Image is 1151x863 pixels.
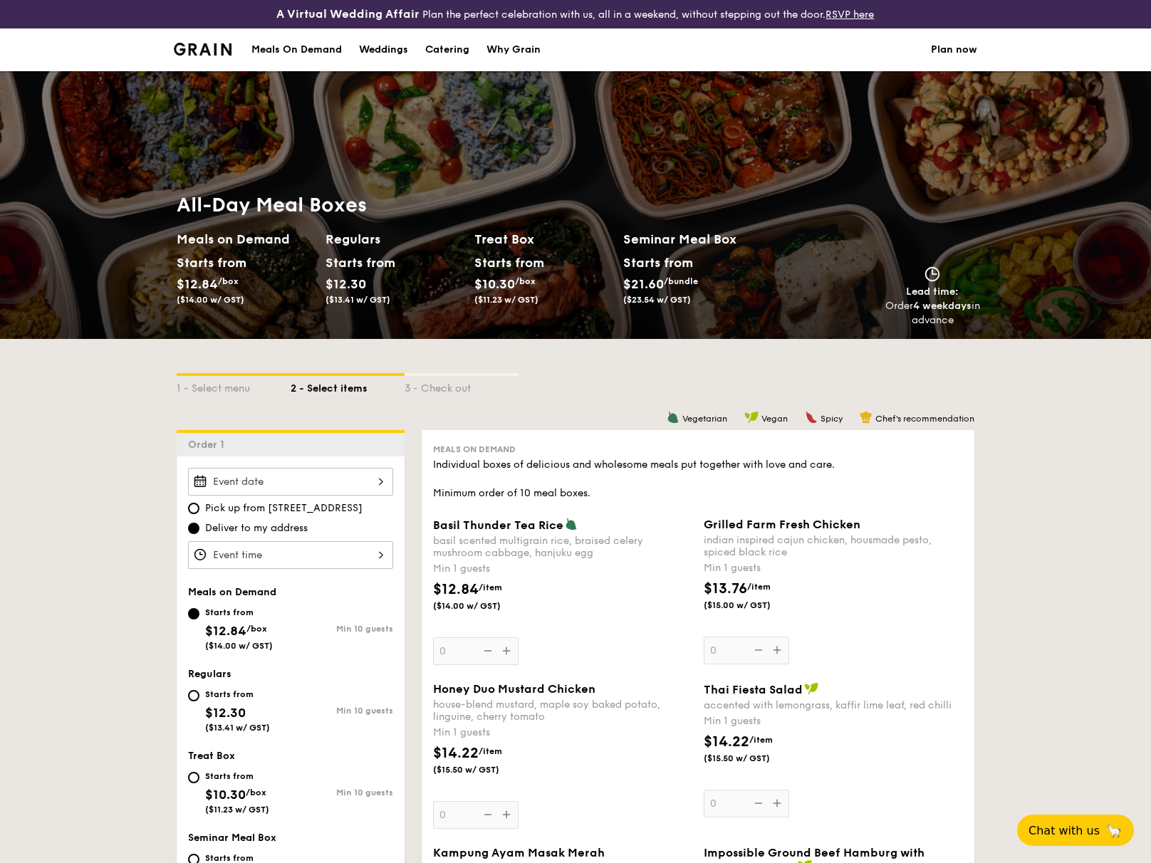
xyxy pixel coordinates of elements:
h2: Seminar Meal Box [623,229,772,249]
div: Plan the perfect celebration with us, all in a weekend, without stepping out the door. [192,6,959,23]
div: Min 1 guests [704,714,963,728]
a: Weddings [350,28,417,71]
div: 3 - Check out [405,376,519,396]
a: Logotype [174,43,231,56]
span: Lead time: [906,286,959,298]
span: ($15.50 w/ GST) [433,764,530,775]
div: basil scented multigrain rice, braised celery mushroom cabbage, hanjuku egg [433,535,692,559]
span: $12.84 [205,623,246,639]
div: Starts from [325,252,389,273]
div: Min 1 guests [433,562,692,576]
strong: 4 weekdays [913,300,972,312]
div: 2 - Select items [291,376,405,396]
input: Event date [188,468,393,496]
div: Starts from [177,252,240,273]
h1: All-Day Meal Boxes [177,192,772,218]
div: Min 10 guests [291,788,393,797]
div: Individual boxes of delicious and wholesome meals put together with love and care. Minimum order ... [433,458,963,501]
span: 🦙 [1105,822,1123,839]
span: Treat Box [188,750,235,762]
a: RSVP here [826,9,874,21]
input: Event time [188,541,393,569]
div: Min 1 guests [704,561,963,575]
span: /item [479,582,502,592]
span: Chat with us [1028,824,1100,837]
img: icon-vegetarian.fe4039eb.svg [667,411,679,424]
h2: Regulars [325,229,463,249]
span: /item [749,735,773,745]
img: icon-vegan.f8ff3823.svg [744,411,759,424]
span: $12.30 [205,705,246,721]
div: accented with lemongrass, kaffir lime leaf, red chilli [704,699,963,711]
span: ($14.00 w/ GST) [205,641,273,651]
span: ($11.23 w/ GST) [474,295,538,305]
div: Order in advance [885,299,980,328]
img: icon-vegetarian.fe4039eb.svg [565,518,578,530]
input: Pick up from [STREET_ADDRESS] [188,503,199,514]
div: Catering [425,28,469,71]
div: Min 1 guests [433,726,692,740]
span: /item [747,582,771,592]
input: Starts from$10.30/box($11.23 w/ GST)Min 10 guests [188,772,199,783]
span: ($13.41 w/ GST) [205,723,270,733]
img: icon-chef-hat.a58ddaea.svg [860,411,873,424]
span: $14.22 [433,745,479,762]
span: /box [515,276,536,286]
span: Deliver to my address [205,521,308,535]
span: /box [246,788,266,797]
img: icon-vegan.f8ff3823.svg [804,682,818,695]
input: Deliver to my address [188,523,199,534]
img: icon-spicy.37a8142b.svg [805,411,818,424]
span: /box [246,624,267,634]
a: Why Grain [478,28,549,71]
img: Grain [174,43,231,56]
button: Chat with us🦙 [1017,815,1134,846]
span: ($15.00 w/ GST) [704,600,801,611]
span: Meals on Demand [188,586,276,598]
span: $10.30 [474,276,515,292]
div: Starts from [205,689,270,700]
span: ($14.00 w/ GST) [433,600,530,612]
a: Plan now [931,28,977,71]
span: Regulars [188,668,231,680]
span: $21.60 [623,276,664,292]
span: ($23.54 w/ GST) [623,295,691,305]
h2: Meals on Demand [177,229,314,249]
span: Spicy [821,414,843,424]
span: Vegan [761,414,788,424]
span: Chef's recommendation [875,414,974,424]
span: Meals on Demand [433,444,516,454]
div: Starts from [205,770,269,782]
input: Starts from$12.30($13.41 w/ GST)Min 10 guests [188,690,199,701]
span: /bundle [664,276,698,286]
span: /box [218,276,239,286]
span: Vegetarian [682,414,727,424]
span: Seminar Meal Box [188,832,276,844]
span: ($14.00 w/ GST) [177,295,244,305]
div: Why Grain [486,28,541,71]
span: $12.30 [325,276,366,292]
a: Catering [417,28,478,71]
a: Meals On Demand [243,28,350,71]
span: ($15.50 w/ GST) [704,753,801,764]
input: Starts from$12.84/box($14.00 w/ GST)Min 10 guests [188,608,199,619]
span: ($11.23 w/ GST) [205,805,269,815]
div: Min 10 guests [291,706,393,716]
span: Kampung Ayam Masak Merah [433,846,605,859]
span: Basil Thunder Tea Rice [433,518,563,532]
h4: A Virtual Wedding Affair [276,6,420,23]
h2: Treat Box [474,229,612,249]
span: $14.22 [704,733,749,750]
div: house-blend mustard, maple soy baked potato, linguine, cherry tomato [433,699,692,723]
span: $10.30 [205,787,246,802]
span: $12.84 [433,581,479,598]
span: Order 1 [188,439,230,451]
span: Honey Duo Mustard Chicken [433,682,595,696]
div: Meals On Demand [251,28,342,71]
img: icon-clock.2db775ea.svg [922,266,943,282]
div: 1 - Select menu [177,376,291,396]
span: Thai Fiesta Salad [704,683,803,696]
span: $12.84 [177,276,218,292]
div: Min 10 guests [291,624,393,634]
div: indian inspired cajun chicken, housmade pesto, spiced black rice [704,534,963,558]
